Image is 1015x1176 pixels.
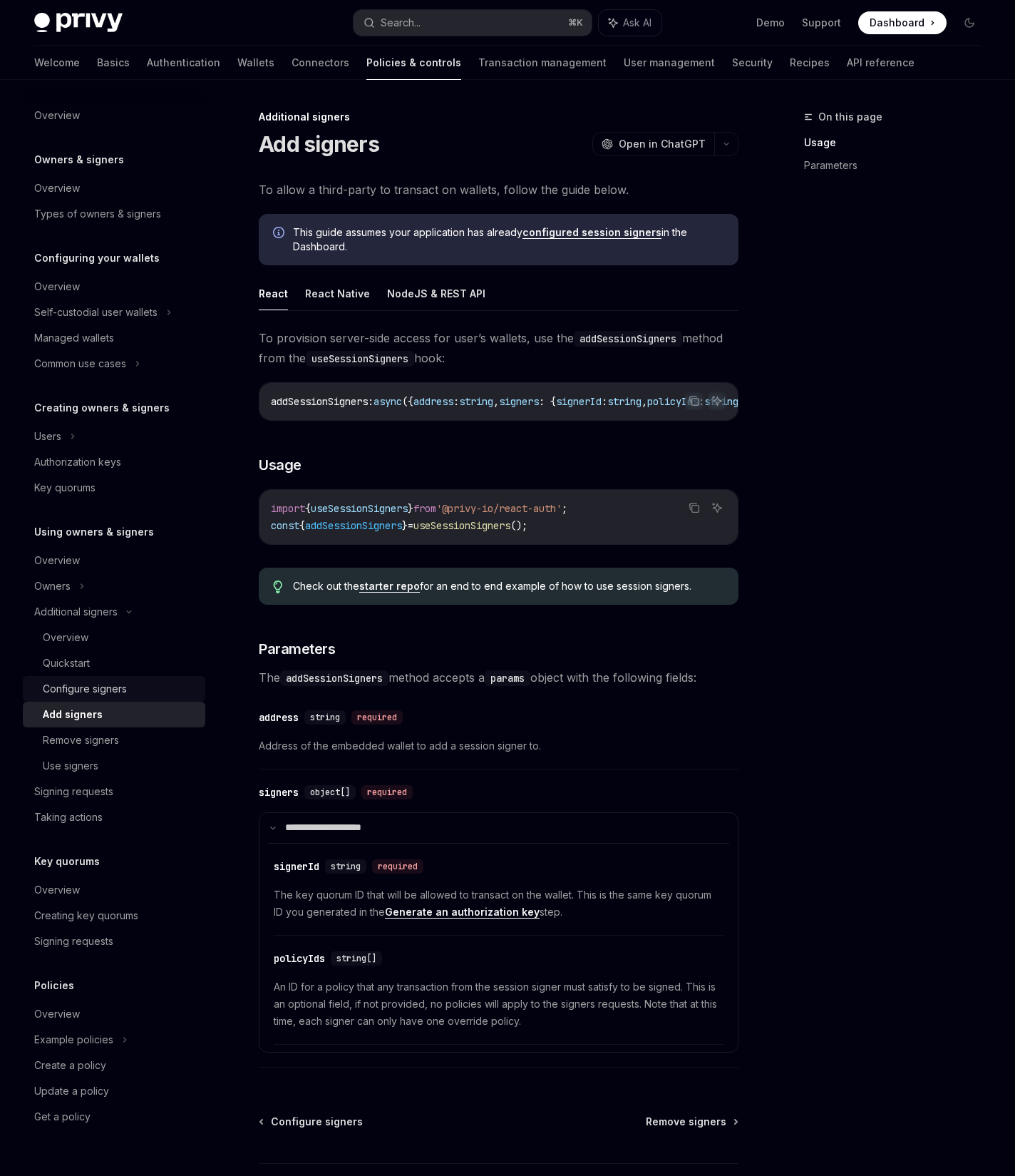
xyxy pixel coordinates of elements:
[147,46,220,80] a: Authentication
[273,581,283,593] svg: Tip
[271,1115,363,1129] span: Configure signers
[459,395,493,408] span: string
[259,710,299,725] div: address
[408,519,413,532] span: =
[34,454,121,471] div: Authorization keys
[280,670,388,686] code: addSessionSigners
[259,455,302,475] span: Usage
[23,274,205,300] a: Overview
[34,205,161,223] div: Types of owners & signers
[402,395,413,408] span: ({
[23,201,205,227] a: Types of owners & signers
[372,859,423,874] div: required
[23,929,205,954] a: Signing requests
[34,1031,113,1048] div: Example policies
[34,180,80,197] div: Overview
[685,498,704,517] button: Copy the contents from the code block
[311,502,408,515] span: useSessionSigners
[34,977,74,994] h5: Policies
[237,46,274,80] a: Wallets
[499,395,539,408] span: signers
[293,579,725,593] span: Check out the for an end to end example of how to use session signers.
[34,428,61,445] div: Users
[568,17,583,29] span: ⌘ K
[34,603,118,620] div: Additional signers
[402,519,408,532] span: }
[34,13,123,33] img: dark logo
[556,395,602,408] span: signerId
[305,502,311,515] span: {
[23,1104,205,1130] a: Get a policy
[485,670,530,686] code: params
[34,355,126,372] div: Common use cases
[259,785,299,799] div: signers
[23,903,205,929] a: Creating key quorums
[299,519,305,532] span: {
[23,1053,205,1078] a: Create a policy
[510,519,527,532] span: ();
[539,395,556,408] span: : {
[478,46,607,80] a: Transaction management
[259,110,738,124] div: Additional signers
[592,132,714,156] button: Open in ChatGPT
[23,650,205,676] a: Quickstart
[368,395,373,408] span: :
[34,1083,109,1100] div: Update a policy
[493,395,499,408] span: ,
[685,392,704,410] button: Copy the contents from the code block
[259,639,335,659] span: Parameters
[43,757,98,774] div: Use signers
[34,809,103,826] div: Taking actions
[354,10,592,36] button: Search...⌘K
[274,978,723,1030] span: An ID for a policy that any transaction from the session signer must satisfy to be signed. This i...
[34,304,158,321] div: Self-custodial user wallets
[34,250,160,267] h5: Configuring your wallets
[23,475,205,501] a: Key quorums
[387,277,485,310] button: NodeJS & REST API
[858,11,947,34] a: Dashboard
[274,886,723,921] span: The key quorum ID that will be allowed to transact on the wallet. This is the same key quorum ID ...
[273,227,287,241] svg: Info
[436,502,562,515] span: '@privy-io/react-auth'
[562,502,567,515] span: ;
[624,46,715,80] a: User management
[34,578,71,595] div: Owners
[259,328,738,368] span: To provision server-side access for user’s wallets, use the method from the hook:
[361,785,413,799] div: required
[34,523,154,541] h5: Using owners & signers
[43,629,88,646] div: Overview
[34,1108,91,1125] div: Get a policy
[522,226,661,239] a: configured session signers
[259,131,379,157] h1: Add signers
[381,14,421,31] div: Search...
[847,46,914,80] a: API reference
[306,351,414,367] code: useSessionSigners
[607,395,642,408] span: string
[647,395,699,408] span: policyIds
[23,103,205,128] a: Overview
[271,395,368,408] span: addSessionSigners
[366,46,461,80] a: Policies & controls
[259,737,738,755] span: Address of the embedded wallet to add a session signer to.
[271,519,299,532] span: const
[385,906,540,919] a: Generate an authorization key
[274,859,319,874] div: signerId
[704,395,738,408] span: string
[623,16,651,30] span: Ask AI
[34,881,80,899] div: Overview
[34,907,138,924] div: Creating key quorums
[23,625,205,650] a: Overview
[305,277,370,310] button: React Native
[23,779,205,804] a: Signing requests
[34,933,113,950] div: Signing requests
[43,655,90,672] div: Quickstart
[790,46,830,80] a: Recipes
[259,668,738,687] span: The method accepts a object with the following fields:
[310,712,340,723] span: string
[958,11,981,34] button: Toggle dark mode
[310,787,350,798] span: object[]
[43,680,127,697] div: Configure signers
[23,1078,205,1104] a: Update a policy
[373,395,402,408] span: async
[708,498,726,517] button: Ask AI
